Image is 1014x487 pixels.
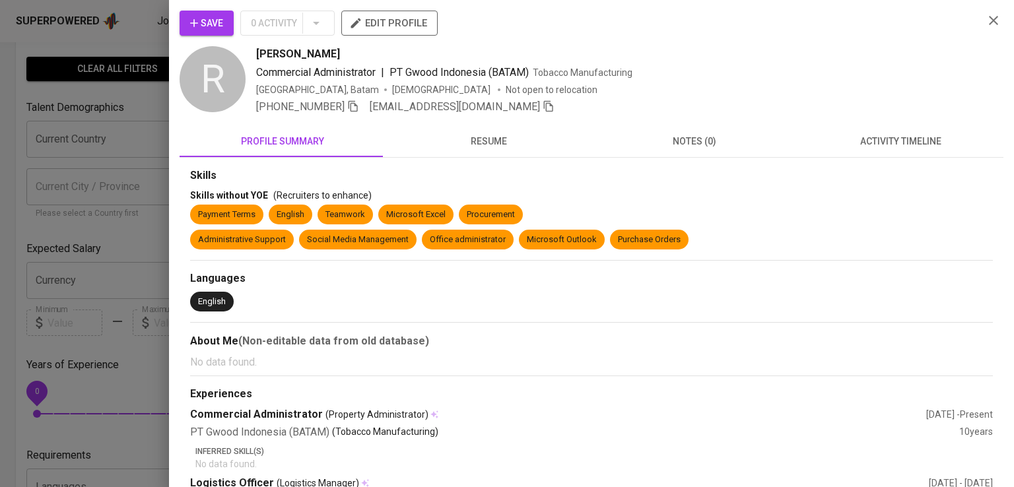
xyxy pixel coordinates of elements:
[341,11,438,36] button: edit profile
[256,83,379,96] div: [GEOGRAPHIC_DATA], Batam
[332,425,438,440] p: (Tobacco Manufacturing)
[187,133,378,150] span: profile summary
[238,335,429,347] b: (Non-editable data from old database)
[198,234,286,246] div: Administrative Support
[527,234,597,246] div: Microsoft Outlook
[370,100,540,113] span: [EMAIL_ADDRESS][DOMAIN_NAME]
[506,83,597,96] p: Not open to relocation
[190,333,993,349] div: About Me
[430,234,506,246] div: Office administrator
[256,66,376,79] span: Commercial Administrator
[190,190,268,201] span: Skills without YOE
[352,15,427,32] span: edit profile
[393,133,584,150] span: resume
[325,209,365,221] div: Teamwork
[277,209,304,221] div: English
[195,457,993,471] p: No data found.
[307,234,409,246] div: Social Media Management
[195,445,993,457] p: Inferred Skill(s)
[467,209,515,221] div: Procurement
[805,133,996,150] span: activity timeline
[180,11,234,36] button: Save
[190,425,959,440] div: PT Gwood Indonesia (BATAM)
[256,100,345,113] span: [PHONE_NUMBER]
[190,407,926,422] div: Commercial Administrator
[381,65,384,81] span: |
[198,296,226,308] div: English
[959,425,993,440] div: 10 years
[341,17,438,28] a: edit profile
[190,354,993,370] p: No data found.
[325,408,428,421] span: (Property Administrator)
[273,190,372,201] span: (Recruiters to enhance)
[190,168,993,183] div: Skills
[190,387,993,402] div: Experiences
[926,408,993,421] div: [DATE] - Present
[180,46,246,112] div: R
[190,15,223,32] span: Save
[618,234,681,246] div: Purchase Orders
[386,209,446,221] div: Microsoft Excel
[256,46,340,62] span: [PERSON_NAME]
[599,133,790,150] span: notes (0)
[389,66,529,79] span: PT Gwood Indonesia (BATAM)
[392,83,492,96] span: [DEMOGRAPHIC_DATA]
[533,67,632,78] span: Tobacco Manufacturing
[190,271,993,286] div: Languages
[198,209,255,221] div: Payment Terms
